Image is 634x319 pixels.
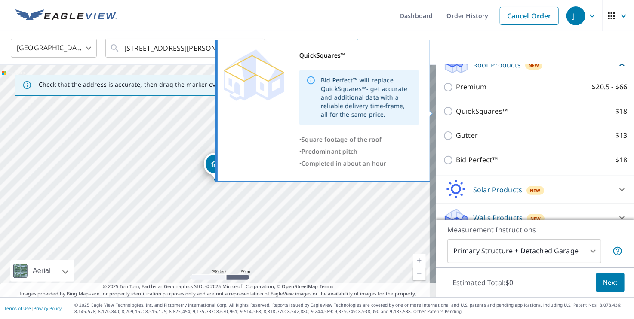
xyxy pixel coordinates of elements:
[299,49,419,61] div: QuickSquares™
[456,106,508,117] p: QuickSquares™
[530,215,541,222] span: New
[456,155,498,165] p: Bid Perfect™
[15,9,117,22] img: EV Logo
[124,36,247,60] input: Search by address or latitude-longitude
[321,73,412,122] div: Bid Perfect™ will replace QuickSquares™- get accurate and additional data with a reliable deliver...
[616,155,627,165] p: $18
[529,62,539,69] span: New
[103,283,334,290] span: © 2025 TomTom, Earthstar Geographics SIO, © 2025 Microsoft Corporation, ©
[10,260,74,282] div: Aerial
[39,81,286,88] p: Check that the address is accurate, then drag the marker over the correct structure.
[616,106,627,117] p: $18
[473,213,523,223] p: Walls Products
[530,187,541,194] span: New
[443,55,627,75] div: Roof ProductsNew
[11,36,97,60] div: [GEOGRAPHIC_DATA]
[612,246,623,256] span: Your report will include the primary structure and a detached garage if one exists.
[30,260,53,282] div: Aerial
[299,158,419,170] div: •
[596,273,625,292] button: Next
[4,306,62,311] p: |
[592,82,627,92] p: $20.5 - $66
[447,239,601,263] div: Primary Structure + Detached Garage
[500,7,559,25] a: Cancel Order
[443,179,627,200] div: Solar ProductsNew
[204,153,226,179] div: Dropped pin, building 1, Residential property, 112 E Daisy Ln New Albany, IN 47150
[299,146,419,158] div: •
[473,185,522,195] p: Solar Products
[456,82,486,92] p: Premium
[4,305,31,311] a: Terms of Use
[447,225,623,235] p: Measurement Instructions
[74,302,630,315] p: © 2025 Eagle View Technologies, Inc. and Pictometry International Corp. All Rights Reserved. Repo...
[616,130,627,141] p: $13
[302,135,382,143] span: Square footage of the roof
[603,277,618,288] span: Next
[34,305,62,311] a: Privacy Policy
[413,254,426,267] a: Current Level 17, Zoom In
[566,6,585,25] div: JL
[224,49,284,101] img: Premium
[302,159,386,167] span: Completed in about an hour
[413,267,426,280] a: Current Level 17, Zoom Out
[456,130,478,141] p: Gutter
[446,273,520,292] p: Estimated Total: $0
[299,134,419,146] div: •
[473,60,521,70] p: Roof Products
[282,283,318,289] a: OpenStreetMap
[302,147,357,155] span: Predominant pitch
[443,207,627,228] div: Walls ProductsNew
[320,283,334,289] a: Terms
